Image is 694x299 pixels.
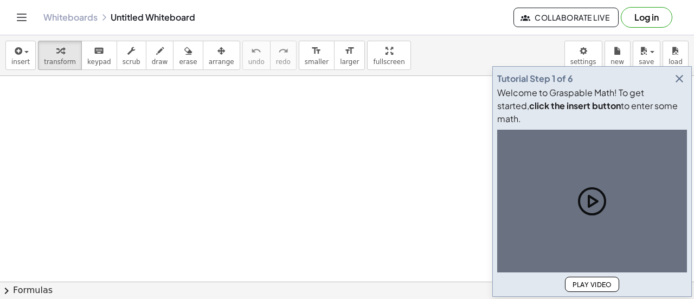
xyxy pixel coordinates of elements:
[251,44,261,58] i: undo
[11,58,30,66] span: insert
[209,58,234,66] span: arrange
[152,58,168,66] span: draw
[669,58,683,66] span: load
[5,41,36,70] button: insert
[605,41,631,70] button: new
[87,58,111,66] span: keypad
[276,58,291,66] span: redo
[529,100,621,111] b: click the insert button
[248,58,265,66] span: undo
[81,41,117,70] button: keyboardkeypad
[344,44,355,58] i: format_size
[43,12,98,23] a: Whiteboards
[334,41,365,70] button: format_sizelarger
[270,41,297,70] button: redoredo
[639,58,654,66] span: save
[621,7,672,28] button: Log in
[564,41,602,70] button: settings
[38,41,82,70] button: transform
[572,281,612,289] span: Play Video
[13,9,30,26] button: Toggle navigation
[278,44,288,58] i: redo
[173,41,203,70] button: erase
[497,72,573,85] div: Tutorial Step 1 of 6
[570,58,596,66] span: settings
[123,58,140,66] span: scrub
[663,41,689,70] button: load
[611,58,624,66] span: new
[497,86,687,125] div: Welcome to Graspable Math! To get started, to enter some math.
[179,58,197,66] span: erase
[203,41,240,70] button: arrange
[367,41,410,70] button: fullscreen
[311,44,322,58] i: format_size
[146,41,174,70] button: draw
[44,58,76,66] span: transform
[373,58,404,66] span: fullscreen
[117,41,146,70] button: scrub
[513,8,619,27] button: Collaborate Live
[305,58,329,66] span: smaller
[94,44,104,58] i: keyboard
[340,58,359,66] span: larger
[242,41,271,70] button: undoundo
[633,41,660,70] button: save
[565,277,619,292] button: Play Video
[299,41,335,70] button: format_sizesmaller
[523,12,609,22] span: Collaborate Live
